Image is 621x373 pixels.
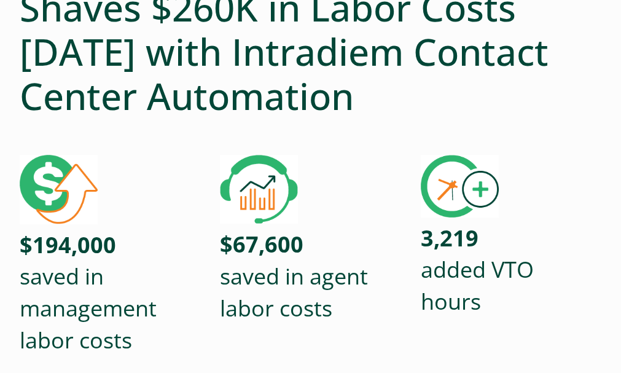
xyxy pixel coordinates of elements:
[421,222,534,318] p: added VTO hours
[220,229,368,324] p: saved in agent labor costs
[421,223,478,253] strong: 3,219
[20,230,116,260] strong: $194,000
[220,229,303,259] strong: $67,600
[20,229,200,356] p: saved in management labor costs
